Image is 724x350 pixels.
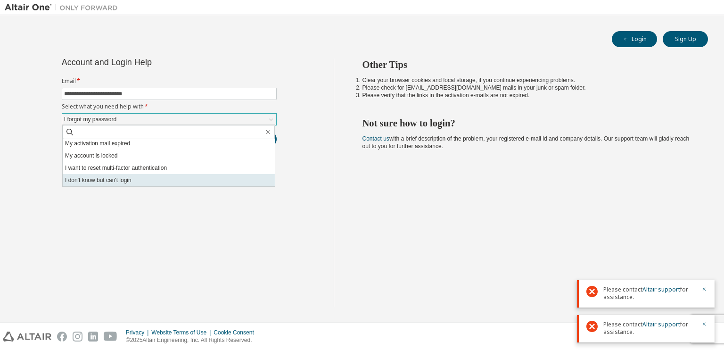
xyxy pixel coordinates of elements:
span: with a brief description of the problem, your registered e-mail id and company details. Our suppo... [362,135,690,150]
div: Privacy [126,329,151,336]
li: Please verify that the links in the activation e-mails are not expired. [362,92,691,99]
button: Login [612,31,657,47]
li: Please check for [EMAIL_ADDRESS][DOMAIN_NAME] mails in your junk or spam folder. [362,84,691,92]
div: I forgot my password [62,114,276,125]
h2: Other Tips [362,58,691,71]
span: Please contact for assistance. [603,286,696,301]
a: Altair support [642,285,680,293]
img: Altair One [5,3,123,12]
li: Clear your browser cookies and local storage, if you continue experiencing problems. [362,76,691,84]
img: altair_logo.svg [3,332,51,342]
img: facebook.svg [57,332,67,342]
a: Altair support [642,320,680,328]
img: youtube.svg [104,332,117,342]
a: Contact us [362,135,389,142]
button: Sign Up [663,31,708,47]
div: I forgot my password [63,114,118,125]
div: Account and Login Help [62,58,234,66]
img: linkedin.svg [88,332,98,342]
p: © 2025 Altair Engineering, Inc. All Rights Reserved. [126,336,260,344]
img: instagram.svg [73,332,82,342]
div: Cookie Consent [214,329,259,336]
div: Website Terms of Use [151,329,214,336]
label: Email [62,77,277,85]
span: Please contact for assistance. [603,321,696,336]
li: My activation mail expired [63,137,275,150]
label: Select what you need help with [62,103,277,110]
h2: Not sure how to login? [362,117,691,129]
